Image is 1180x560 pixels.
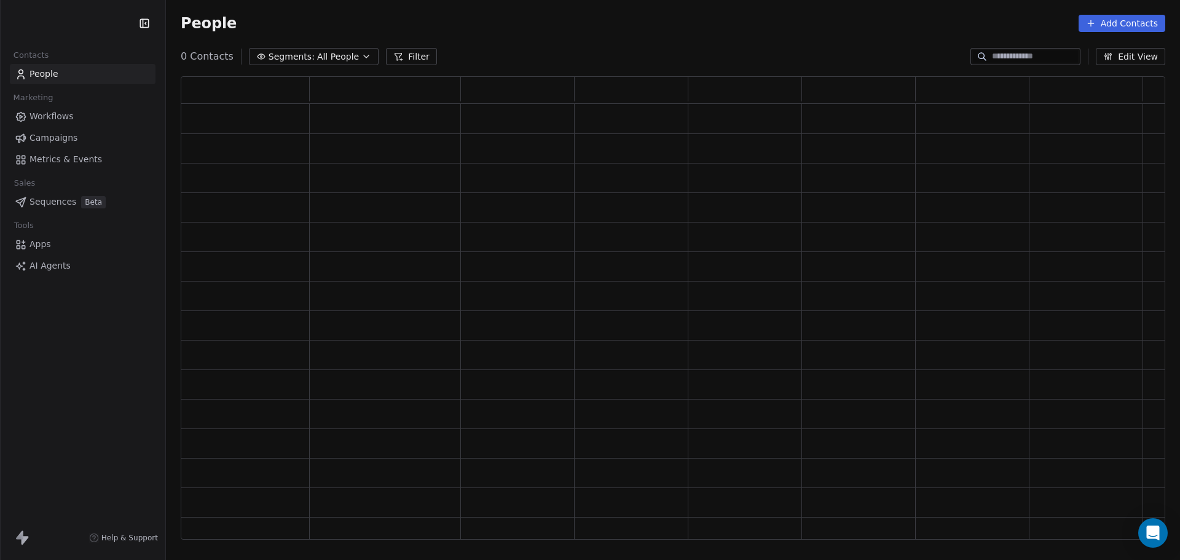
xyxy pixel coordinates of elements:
[1079,15,1165,32] button: Add Contacts
[29,238,51,251] span: Apps
[29,110,74,123] span: Workflows
[317,50,359,63] span: All People
[101,533,158,543] span: Help & Support
[29,68,58,81] span: People
[10,149,155,170] a: Metrics & Events
[29,132,77,144] span: Campaigns
[10,64,155,84] a: People
[81,196,106,208] span: Beta
[89,533,158,543] a: Help & Support
[10,234,155,254] a: Apps
[10,256,155,276] a: AI Agents
[9,216,39,235] span: Tools
[269,50,315,63] span: Segments:
[386,48,437,65] button: Filter
[10,192,155,212] a: SequencesBeta
[1138,518,1168,548] div: Open Intercom Messenger
[29,195,76,208] span: Sequences
[9,174,41,192] span: Sales
[8,89,58,107] span: Marketing
[29,259,71,272] span: AI Agents
[1096,48,1165,65] button: Edit View
[10,106,155,127] a: Workflows
[29,153,102,166] span: Metrics & Events
[181,49,234,64] span: 0 Contacts
[181,14,237,33] span: People
[8,46,54,65] span: Contacts
[10,128,155,148] a: Campaigns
